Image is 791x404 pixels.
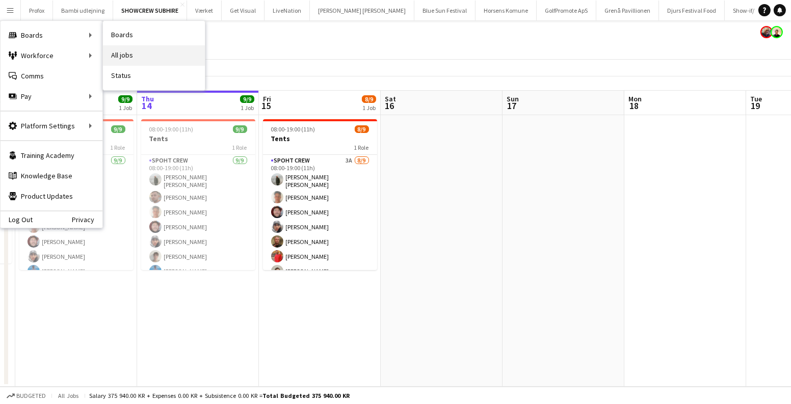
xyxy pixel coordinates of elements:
[72,216,102,224] a: Privacy
[1,66,102,86] a: Comms
[263,155,377,311] app-card-role: Spoht Crew3A8/908:00-19:00 (11h)[PERSON_NAME] [PERSON_NAME][PERSON_NAME][PERSON_NAME][PERSON_NAME...
[362,95,376,103] span: 8/9
[1,166,102,186] a: Knowledge Base
[56,392,81,399] span: All jobs
[505,100,519,112] span: 17
[222,1,265,20] button: Get Visual
[240,95,254,103] span: 9/9
[1,25,102,45] div: Boards
[1,45,102,66] div: Workforce
[261,100,271,112] span: 15
[19,155,134,311] app-card-role: Spoht Crew9/908:00-19:00 (11h)[PERSON_NAME][PERSON_NAME] [PERSON_NAME][PERSON_NAME][PERSON_NAME][...
[414,1,476,20] button: Blue Sun Festival
[1,116,102,136] div: Platform Settings
[149,125,194,133] span: 08:00-19:00 (11h)
[627,100,642,112] span: 18
[232,144,247,151] span: 1 Role
[1,216,33,224] a: Log Out
[103,66,205,86] a: Status
[750,94,762,103] span: Tue
[362,104,376,112] div: 1 Job
[103,45,205,66] a: All jobs
[476,1,537,20] button: Horsens Komune
[141,119,255,270] app-job-card: 08:00-19:00 (11h)9/9Tents1 RoleSpoht Crew9/908:00-19:00 (11h)[PERSON_NAME] [PERSON_NAME][PERSON_N...
[263,119,377,270] app-job-card: 08:00-19:00 (11h)8/9Tents1 RoleSpoht Crew3A8/908:00-19:00 (11h)[PERSON_NAME] [PERSON_NAME][PERSON...
[53,1,113,20] button: Bambi udlejning
[119,104,132,112] div: 1 Job
[1,186,102,206] a: Product Updates
[271,125,315,133] span: 08:00-19:00 (11h)
[16,392,46,399] span: Budgeted
[355,125,369,133] span: 8/9
[118,95,133,103] span: 9/9
[749,100,762,112] span: 19
[5,390,47,401] button: Budgeted
[241,104,254,112] div: 1 Job
[21,1,53,20] button: Profox
[113,1,187,20] button: SHOWCREW SUBHIRE
[310,1,414,20] button: [PERSON_NAME] [PERSON_NAME]
[233,125,247,133] span: 9/9
[771,26,783,38] app-user-avatar: Armando NIkol Irom
[111,125,125,133] span: 9/9
[537,1,596,20] button: GolfPromote ApS
[1,86,102,106] div: Pay
[89,392,350,399] div: Salary 375 940.00 KR + Expenses 0.00 KR + Subsistence 0.00 KR =
[141,94,154,103] span: Thu
[187,1,222,20] button: Værket
[383,100,396,112] span: 16
[141,134,255,143] h3: Tents
[263,134,377,143] h3: Tents
[263,94,271,103] span: Fri
[385,94,396,103] span: Sat
[628,94,642,103] span: Mon
[265,1,310,20] button: LiveNation
[141,155,255,311] app-card-role: Spoht Crew9/908:00-19:00 (11h)[PERSON_NAME] [PERSON_NAME][PERSON_NAME][PERSON_NAME][PERSON_NAME][...
[1,145,102,166] a: Training Academy
[760,26,773,38] app-user-avatar: Danny Tranekær
[103,25,205,45] a: Boards
[659,1,725,20] button: Djurs Festival Food
[354,144,369,151] span: 1 Role
[507,94,519,103] span: Sun
[596,1,659,20] button: Grenå Pavillionen
[111,144,125,151] span: 1 Role
[262,392,350,399] span: Total Budgeted 375 940.00 KR
[140,100,154,112] span: 14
